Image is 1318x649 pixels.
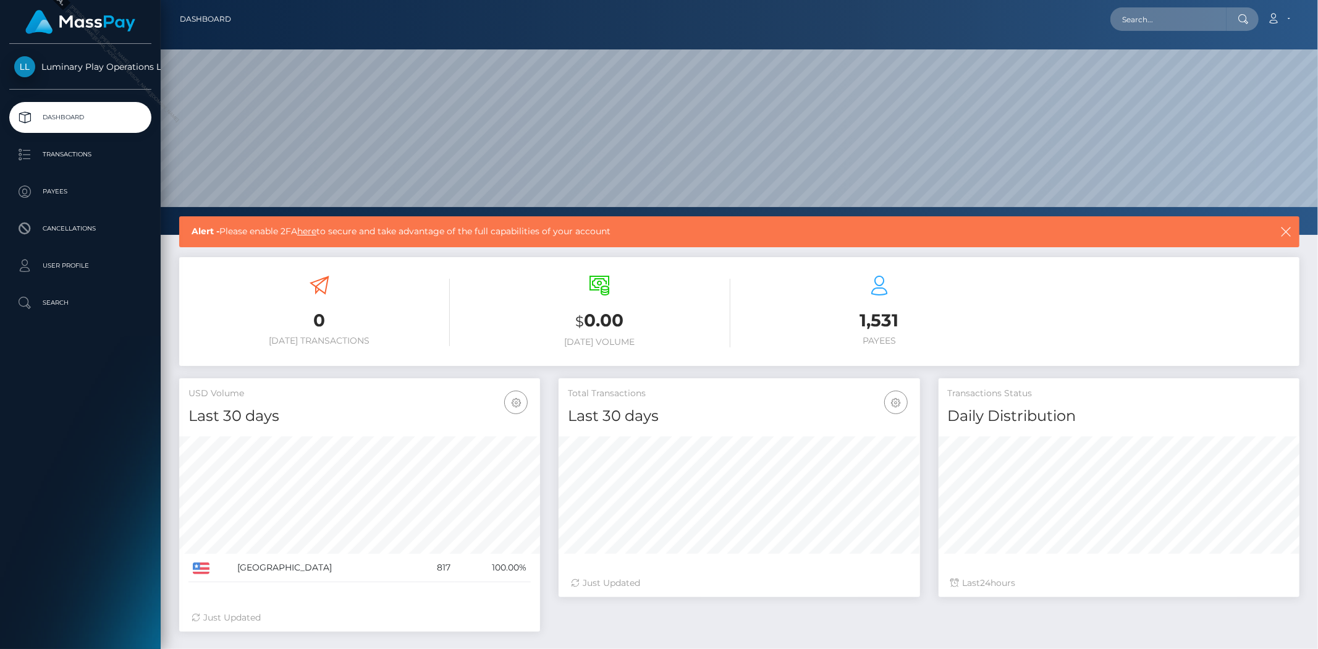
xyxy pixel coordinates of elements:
h6: [DATE] Transactions [188,336,450,346]
h4: Daily Distribution [948,405,1290,427]
h6: [DATE] Volume [468,337,730,347]
a: Payees [9,176,151,207]
td: 100.00% [455,554,531,582]
a: here [297,226,316,237]
div: Just Updated [192,611,528,624]
img: Luminary Play Operations Limited [14,56,35,77]
a: User Profile [9,250,151,281]
h6: Payees [749,336,1010,346]
td: [GEOGRAPHIC_DATA] [233,554,415,582]
small: $ [575,313,584,330]
a: Dashboard [9,102,151,133]
img: MassPay Logo [25,10,135,34]
div: Last hours [951,577,1287,590]
h5: USD Volume [188,388,531,400]
p: Search [14,294,146,312]
a: Dashboard [180,6,231,32]
h4: Last 30 days [188,405,531,427]
div: Just Updated [571,577,907,590]
h5: Transactions Status [948,388,1290,400]
h3: 0 [188,308,450,333]
input: Search... [1110,7,1227,31]
h3: 0.00 [468,308,730,334]
p: User Profile [14,257,146,275]
a: Search [9,287,151,318]
span: Luminary Play Operations Limited [9,61,151,72]
p: Payees [14,182,146,201]
a: Transactions [9,139,151,170]
b: Alert - [192,226,219,237]
td: 817 [415,554,455,582]
a: Cancellations [9,213,151,244]
p: Cancellations [14,219,146,238]
h3: 1,531 [749,308,1010,333]
h4: Last 30 days [568,405,910,427]
img: US.png [193,562,209,574]
h5: Total Transactions [568,388,910,400]
span: Please enable 2FA to secure and take advantage of the full capabilities of your account [192,225,1167,238]
p: Dashboard [14,108,146,127]
span: 24 [981,577,991,588]
p: Transactions [14,145,146,164]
